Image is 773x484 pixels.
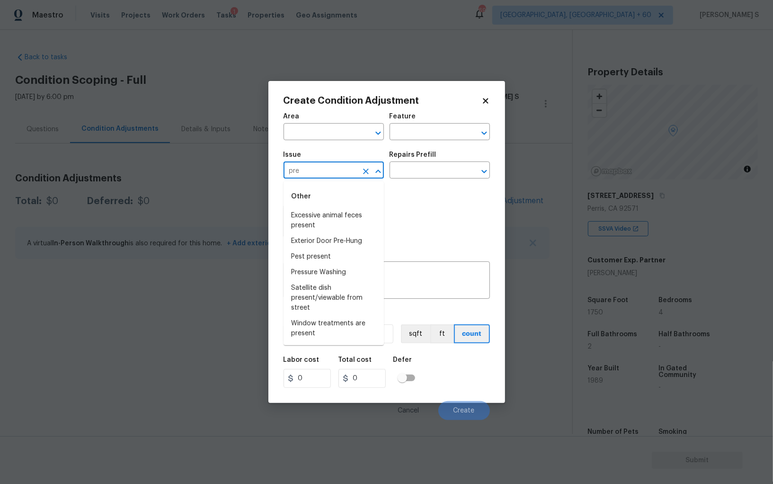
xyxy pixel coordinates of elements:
h5: Defer [393,357,412,363]
h5: Feature [390,113,416,120]
span: Cancel [398,407,419,414]
li: Pest present [284,249,384,265]
h5: Labor cost [284,357,320,363]
h5: Repairs Prefill [390,152,436,158]
button: Open [478,165,491,178]
button: Clear [359,165,373,178]
li: Window treatments are present [284,316,384,341]
button: Close [372,165,385,178]
h5: Total cost [338,357,372,363]
div: Other [284,185,384,208]
li: Exterior Door Pre-Hung [284,233,384,249]
button: sqft [401,324,430,343]
li: Excessive animal feces present [284,208,384,233]
button: Create [438,401,490,420]
h2: Create Condition Adjustment [284,96,481,106]
button: Open [478,126,491,140]
button: count [454,324,490,343]
span: Create [453,407,475,414]
li: Pressure Washing [284,265,384,280]
button: Cancel [383,401,435,420]
h5: Area [284,113,300,120]
button: Open [372,126,385,140]
button: ft [430,324,454,343]
h5: Issue [284,152,302,158]
li: Satellite dish present/viewable from street [284,280,384,316]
